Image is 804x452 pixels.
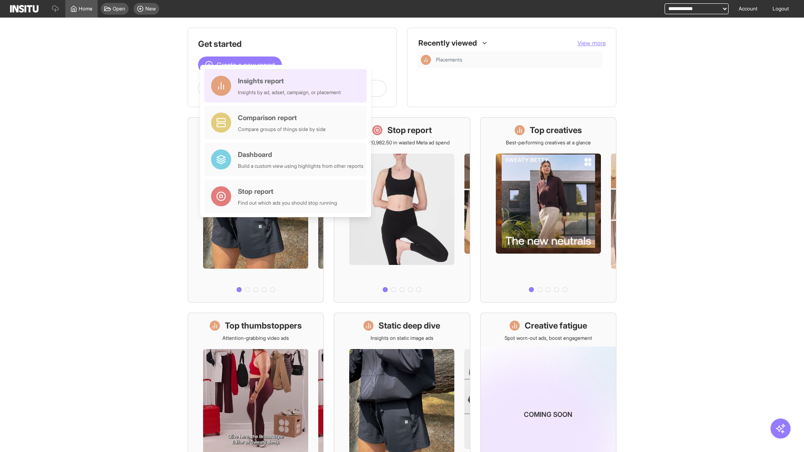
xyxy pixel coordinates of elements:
[238,89,341,96] div: Insights by ad, adset, campaign, or placement
[436,56,599,63] span: Placements
[506,139,591,146] p: Best-performing creatives at a glance
[238,163,363,169] div: Build a custom view using highlights from other reports
[225,320,302,331] h1: Top thumbstoppers
[188,117,324,303] a: What's live nowSee all active ads instantly
[216,60,275,70] span: Create a new report
[387,124,432,136] h1: Stop report
[113,5,125,12] span: Open
[371,335,433,342] p: Insights on static image ads
[238,186,337,196] div: Stop report
[238,200,337,206] div: Find out which ads you should stop running
[198,38,387,50] h1: Get started
[421,55,431,65] div: Insights
[354,139,450,146] p: Save £20,982.50 in wasted Meta ad spend
[480,117,616,303] a: Top creativesBest-performing creatives at a glance
[238,76,341,86] div: Insights report
[379,320,440,331] h1: Static deep dive
[436,56,462,63] span: Placements
[530,124,582,136] h1: Top creatives
[238,149,363,159] div: Dashboard
[222,335,289,342] p: Attention-grabbing video ads
[198,56,282,73] button: Create a new report
[577,39,606,47] button: View more
[334,117,470,303] a: Stop reportSave £20,982.50 in wasted Meta ad spend
[79,5,93,12] span: Home
[145,5,156,12] span: New
[577,39,606,46] span: View more
[238,113,326,123] div: Comparison report
[10,5,39,13] img: Logo
[238,126,326,133] div: Compare groups of things side by side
